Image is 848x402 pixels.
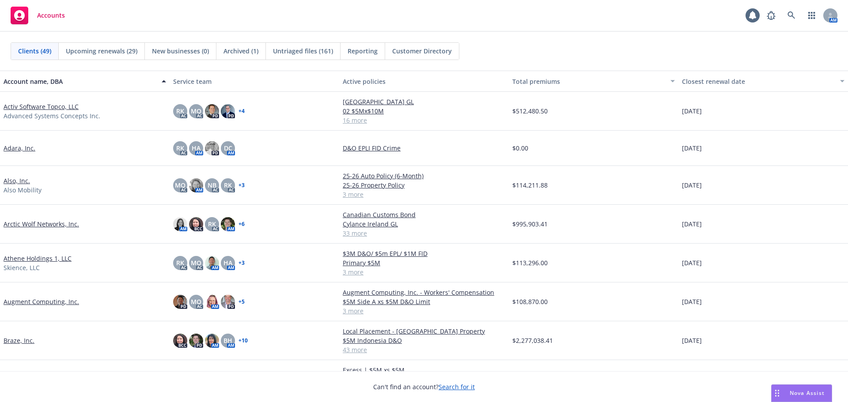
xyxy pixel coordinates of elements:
a: 33 more [343,229,505,238]
a: Search [783,7,800,24]
div: Closest renewal date [682,77,835,86]
span: [DATE] [682,297,702,306]
a: $3M D&O/ $5m EPL/ $1M FID [343,249,505,258]
a: + 4 [238,109,245,114]
span: [DATE] [682,143,702,153]
img: photo [221,217,235,231]
a: $5M Side A xs $5M D&O Limit [343,297,505,306]
div: Total premiums [512,77,665,86]
button: Total premiums [509,71,678,92]
a: Cylance Ireland GL [343,219,505,229]
img: photo [189,178,203,192]
div: Drag to move [772,385,783,402]
a: Augment Computing, Inc. - Workers' Compensation [343,288,505,297]
img: photo [189,217,203,231]
a: 3 more [343,190,505,199]
a: Augment Computing, Inc. [4,297,79,306]
span: $512,480.50 [512,106,548,116]
span: Untriaged files (161) [273,46,333,56]
a: Search for it [439,383,475,391]
a: 25-26 Property Policy [343,180,505,190]
a: Accounts [7,3,68,28]
a: 43 more [343,345,505,354]
span: $2,277,038.41 [512,336,553,345]
img: photo [205,256,219,270]
span: Archived (1) [223,46,258,56]
span: Advanced Systems Concepts Inc. [4,111,100,120]
a: Activ Software Topco, LLC [4,102,79,111]
span: [DATE] [682,106,702,116]
span: Clients (49) [18,46,51,56]
span: $114,211.88 [512,180,548,190]
img: photo [205,104,219,118]
a: + 3 [238,183,245,188]
span: RK [176,143,184,153]
a: Local Placement - [GEOGRAPHIC_DATA] Property [343,327,505,336]
a: Also, Inc. [4,176,30,185]
div: Account name, DBA [4,77,156,86]
a: Excess | $5M xs $5M [343,365,505,375]
span: Accounts [37,12,65,19]
span: MQ [175,180,185,190]
span: RK [176,258,184,267]
span: Can't find an account? [373,382,475,391]
a: Canadian Customs Bond [343,210,505,219]
span: Customer Directory [392,46,452,56]
span: [DATE] [682,336,702,345]
a: [GEOGRAPHIC_DATA] GL [343,97,505,106]
a: D&O EPLI FID Crime [343,143,505,153]
button: Service team [170,71,339,92]
img: photo [205,334,219,348]
span: $113,296.00 [512,258,548,267]
span: [DATE] [682,180,702,190]
span: Upcoming renewals (29) [66,46,137,56]
span: Nova Assist [790,389,825,397]
span: [DATE] [682,219,702,229]
div: Active policies [343,77,505,86]
img: photo [173,295,187,309]
button: Closest renewal date [678,71,848,92]
a: + 3 [238,260,245,266]
a: + 5 [238,299,245,304]
span: New businesses (0) [152,46,209,56]
img: photo [205,141,219,155]
span: NB [208,180,216,190]
img: photo [189,334,203,348]
a: 16 more [343,116,505,125]
a: 02 $5Mx$10M [343,106,505,116]
a: 3 more [343,267,505,277]
a: Arctic Wolf Networks, Inc. [4,219,79,229]
span: HA [223,258,232,267]
span: RK [176,106,184,116]
a: Adara, Inc. [4,143,35,153]
a: $5M Indonesia D&O [343,336,505,345]
span: $0.00 [512,143,528,153]
a: 3 more [343,306,505,316]
span: $108,870.00 [512,297,548,306]
img: photo [221,104,235,118]
span: HA [192,143,201,153]
img: photo [205,295,219,309]
span: Reporting [348,46,378,56]
button: Nova Assist [771,384,832,402]
a: + 10 [238,338,248,343]
span: MQ [191,258,201,267]
a: Braze, Inc. [4,336,34,345]
span: Skience, LLC [4,263,40,272]
a: 25-26 Auto Policy (6-Month) [343,171,505,180]
span: [DATE] [682,258,702,267]
span: MQ [191,106,201,116]
span: $995,903.41 [512,219,548,229]
img: photo [173,334,187,348]
a: + 6 [238,222,245,227]
a: Athene Holdings 1, LLC [4,254,72,263]
button: Active policies [339,71,509,92]
div: Service team [173,77,336,86]
span: RK [208,219,216,229]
